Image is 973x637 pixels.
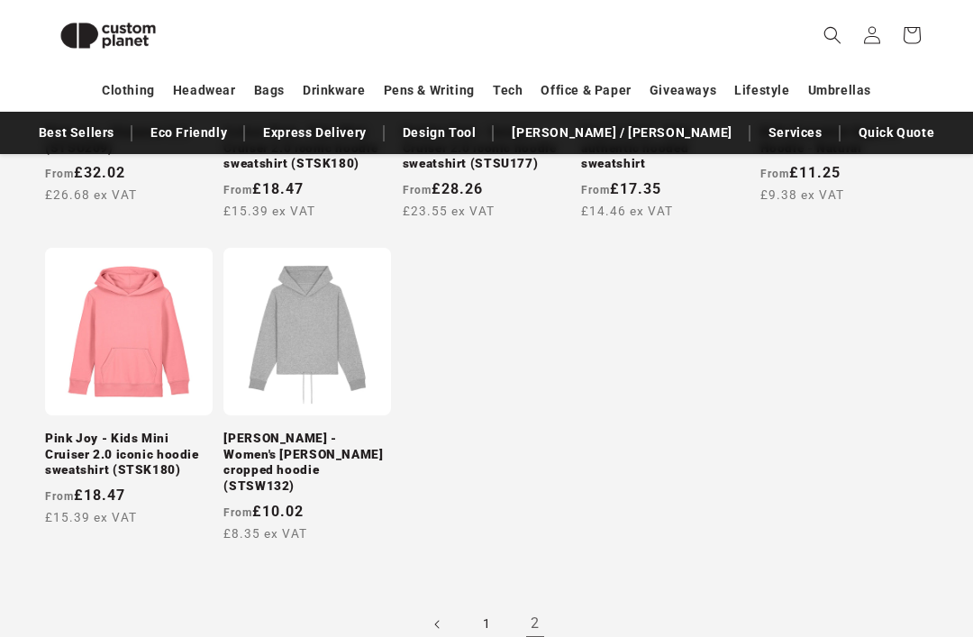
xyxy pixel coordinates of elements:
a: Pink Joy - Kids Mini Cruiser 2.0 iconic hoodie sweatshirt (STSK180) [45,431,213,478]
a: Giveaways [650,75,716,106]
a: Office & Paper [541,75,631,106]
a: [PERSON_NAME] / [PERSON_NAME] [503,117,741,149]
a: Design Tool [394,117,486,149]
summary: Search [813,15,852,55]
a: Lifestyle [734,75,789,106]
a: Umbrellas [808,75,871,106]
a: Pens & Writing [384,75,475,106]
a: Express Delivery [254,117,376,149]
a: [PERSON_NAME] - Women's [PERSON_NAME] cropped hoodie (STSW132) [223,431,391,494]
a: Best Sellers [30,117,123,149]
a: Clothing [102,75,155,106]
img: Custom Planet [45,7,171,64]
a: Services [759,117,832,149]
a: Eco Friendly [141,117,236,149]
a: Bags [254,75,285,106]
a: Kid's Essential Organic Hoodie - Natural [760,124,928,156]
iframe: Chat Widget [883,551,973,637]
a: Tech [493,75,523,106]
a: Drinkware [303,75,365,106]
a: Headwear [173,75,236,106]
a: Bubble Pink - Unisex Cruiser 2.0 iconic hoodie sweatshirt (STSU177) [403,124,570,172]
a: Classic Red - Kids authentic hooded sweatshirt [581,124,749,172]
a: Cotton Pink - Kids Mini Cruiser 2.0 iconic hoodie sweatshirt (STSK180) [223,124,391,172]
a: Pink Joy - Slammer 2.0 (STSU209) [45,124,213,156]
a: Quick Quote [850,117,944,149]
